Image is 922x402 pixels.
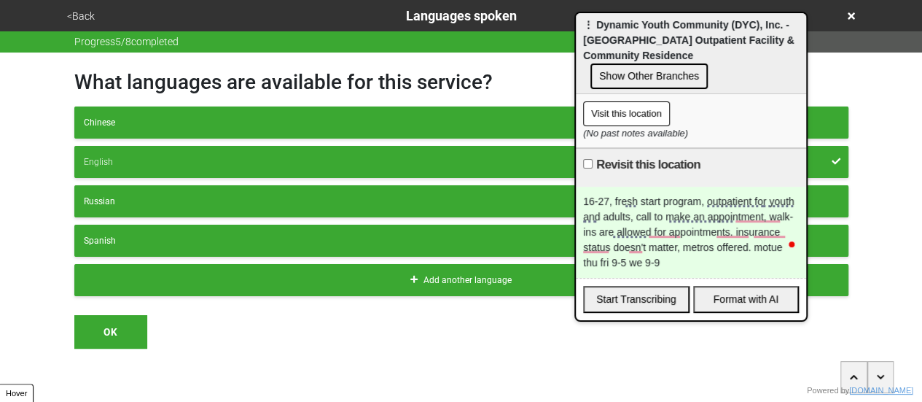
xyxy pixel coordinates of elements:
[74,70,848,95] h1: What languages are available for this service?
[84,195,839,208] div: Russian
[576,187,806,278] div: To enrich screen reader interactions, please activate Accessibility in Grammarly extension settings
[74,185,848,217] button: Russian
[596,156,700,174] label: Revisit this location
[590,63,708,89] button: Show Other Branches
[74,264,848,296] button: Add another language
[807,384,913,397] div: Powered by
[84,155,839,169] div: English
[583,101,670,126] button: Visit this location
[406,8,517,23] span: Languages spoken
[74,34,179,50] span: Progress 5 / 8 completed
[583,19,794,61] span: ⋮ Dynamic Youth Community (DYC), Inc. - [GEOGRAPHIC_DATA] Outpatient Facility & Community Residence
[84,234,839,247] div: Spanish
[74,225,848,257] button: Spanish
[583,286,689,313] button: Start Transcribing
[74,315,147,349] button: OK
[74,107,848,139] button: Chinese
[63,8,99,25] button: <Back
[74,146,848,178] button: English
[583,128,688,139] i: (No past notes available)
[84,274,839,287] div: Add another language
[84,116,839,129] div: Chinese
[849,386,913,395] a: [DOMAIN_NAME]
[693,286,800,313] button: Format with AI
